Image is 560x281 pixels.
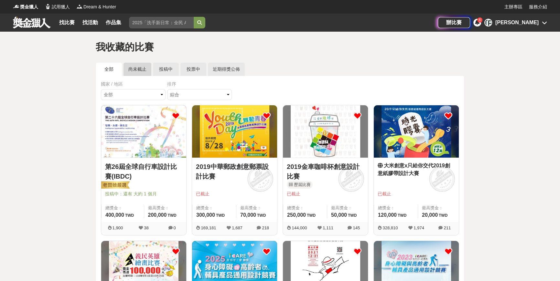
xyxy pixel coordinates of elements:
span: 20,000 [422,212,438,218]
div: [PERSON_NAME] [495,19,539,26]
a: 辦比賽 [438,17,470,28]
span: 211 [444,225,451,230]
span: 已截止 [287,191,364,197]
img: Cover Image [283,105,368,158]
span: 1,687 [232,225,242,230]
span: TWD [439,213,447,218]
img: Cover Image [101,105,186,158]
span: 144,000 [292,225,307,230]
span: 6 [479,18,481,22]
a: Logo試用獵人 [45,4,70,10]
div: [PERSON_NAME] [484,19,492,26]
span: 最高獎金： [422,205,455,211]
span: 145 [353,225,360,230]
img: Logo [45,3,51,10]
span: 最高獎金： [148,205,183,211]
span: TWD [348,213,357,218]
span: Dream & Hunter [83,4,116,10]
a: 投稿中 [153,63,179,76]
span: 總獎金： [378,205,414,211]
span: 已截止 [378,191,455,197]
span: 總獎金： [287,205,323,211]
span: 250,000 [287,212,306,218]
input: 2025「洗手新日常：全民 ALL IN」洗手歌全台徵選 [129,17,194,28]
span: 最高獎金： [240,205,273,211]
span: TWD [216,213,225,218]
a: 找活動 [80,18,101,27]
img: Cover Image [374,105,459,158]
span: 獎金獵人 [20,4,38,10]
span: TWD [125,213,134,218]
span: 400,000 [105,212,124,218]
span: 1,111 [323,225,333,230]
a: Logo獎金獵人 [13,4,38,10]
a: 尚未截止 [124,63,151,76]
span: 投稿中：還有 大約 1 個月 [105,191,182,197]
a: 2019金車咖啡杯創意設計比賽 [287,162,364,181]
span: 218 [262,225,269,230]
a: 2019中華郵政創意郵票設計比賽 [196,162,273,181]
span: 0 [174,225,176,230]
a: 第26屆全球自行車設計比賽(IBDC) [105,162,182,181]
span: 38 [144,225,148,230]
a: LogoDream & Hunter [76,4,116,10]
div: 排序 [167,81,233,88]
span: 總獎金： [105,205,140,211]
img: Logo [13,3,19,10]
span: TWD [167,213,176,218]
a: 全部 [96,63,122,76]
img: Logo [76,3,83,10]
span: 200,000 [148,212,167,218]
span: 總獎金： [196,205,232,211]
div: 國家 / 地區 [101,81,167,88]
img: Cover Image [192,105,277,158]
a: 服務介紹 [529,4,547,10]
span: TWD [307,213,316,218]
span: TWD [257,213,266,218]
span: 120,000 [378,212,397,218]
span: 1,900 [113,225,123,230]
span: TWD [398,213,406,218]
span: 1,974 [414,225,424,230]
a: 近期得獎公佈 [208,63,245,76]
h1: 我收藏的比賽 [96,41,464,53]
span: 50,000 [331,212,347,218]
a: 投票中 [180,63,206,76]
a: 找比賽 [57,18,77,27]
a: 主辦專區 [504,4,522,10]
a: 歷屆比賽 [287,181,313,189]
img: 老闆娘嚴選 [100,181,130,190]
a: 作品集 [103,18,124,27]
span: 試用獵人 [52,4,70,10]
span: 328,810 [382,225,398,230]
a: 大米創意x只給你交代2019創意紙膠帶設計大賽 [378,162,455,177]
span: 70,000 [240,212,256,218]
span: 169,181 [201,225,216,230]
span: 已截止 [196,191,273,197]
span: 300,000 [196,212,215,218]
span: 最高獎金： [331,205,364,211]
